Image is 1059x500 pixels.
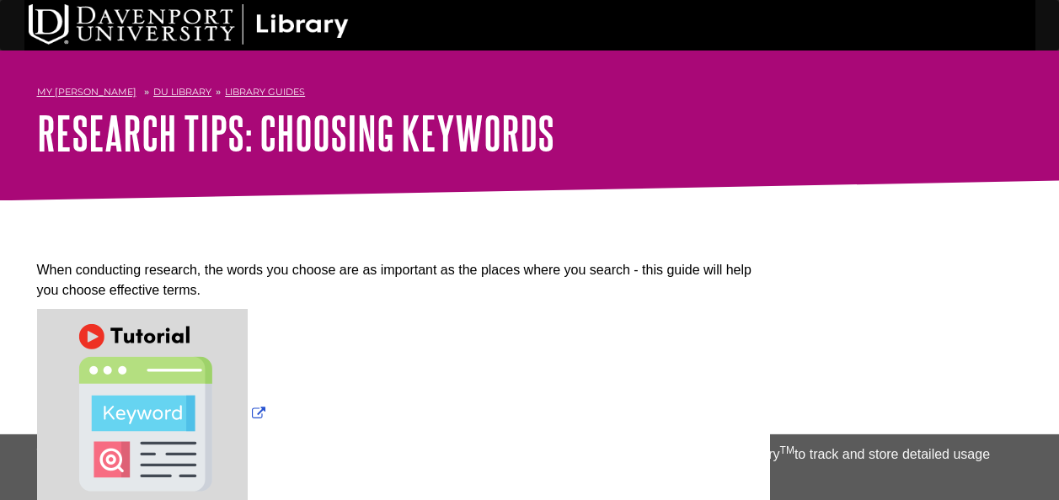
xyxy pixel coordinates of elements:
a: Link opens in new window [37,407,270,421]
img: DU Library [29,4,349,45]
sup: TM [780,444,794,456]
a: Library Guides [225,86,305,98]
a: Research Tips: Choosing Keywords [37,107,554,159]
p: When conducting research, the words you choose are as important as the places where you search - ... [37,260,770,301]
a: DU Library [153,86,211,98]
nav: breadcrumb [37,81,1023,108]
a: My [PERSON_NAME] [37,85,136,99]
